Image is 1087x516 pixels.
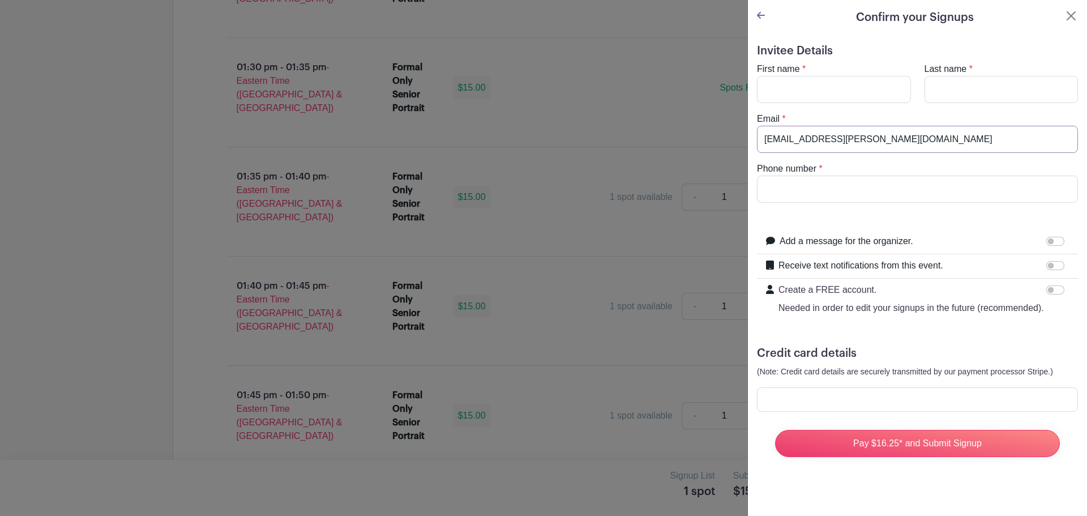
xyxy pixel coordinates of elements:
label: Phone number [757,162,816,176]
h5: Credit card details [757,347,1078,360]
label: First name [757,62,800,76]
h5: Confirm your Signups [856,9,974,26]
button: Close [1064,9,1078,23]
small: (Note: Credit card details are securely transmitted by our payment processor Stripe.) [757,367,1053,376]
label: Email [757,112,780,126]
p: Needed in order to edit your signups in the future (recommended). [778,301,1044,315]
input: Pay $16.25* and Submit Signup [775,430,1060,457]
p: Create a FREE account. [778,283,1044,297]
label: Add a message for the organizer. [780,234,913,248]
label: Last name [925,62,967,76]
label: Receive text notifications from this event. [778,259,943,272]
iframe: Secure card payment input frame [764,394,1071,405]
h5: Invitee Details [757,44,1078,58]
